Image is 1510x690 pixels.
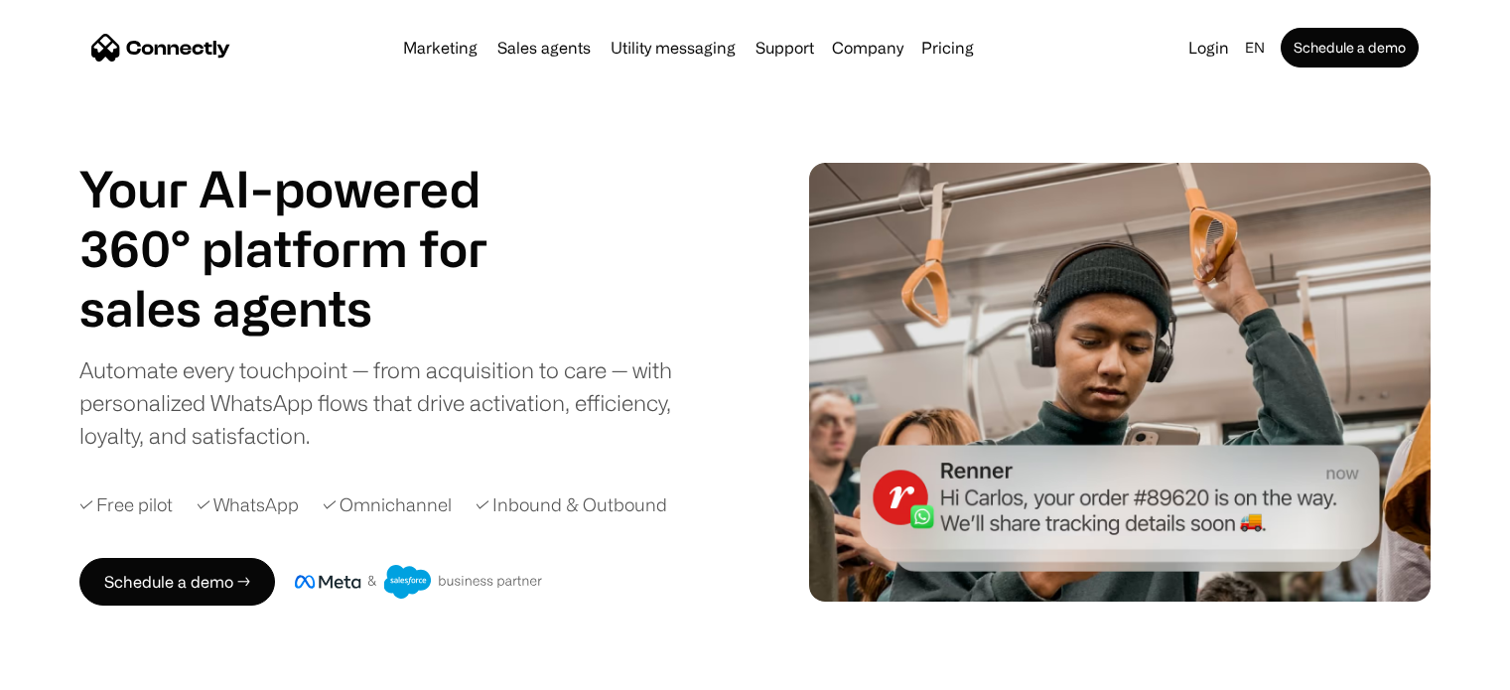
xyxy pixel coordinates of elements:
h1: sales agents [79,278,536,338]
div: ✓ Inbound & Outbound [476,491,667,518]
a: Sales agents [489,40,599,56]
div: ✓ Omnichannel [323,491,452,518]
div: Company [826,34,909,62]
a: Schedule a demo [1281,28,1419,68]
a: Login [1180,34,1237,62]
div: en [1237,34,1277,62]
img: Meta and Salesforce business partner badge. [295,565,543,599]
div: 1 of 4 [79,278,536,338]
div: Automate every touchpoint — from acquisition to care — with personalized WhatsApp flows that driv... [79,353,705,452]
a: Pricing [913,40,982,56]
a: home [91,33,230,63]
aside: Language selected: English [20,653,119,683]
div: carousel [79,278,536,338]
div: ✓ Free pilot [79,491,173,518]
div: Company [832,34,903,62]
a: Marketing [395,40,485,56]
ul: Language list [40,655,119,683]
div: ✓ WhatsApp [197,491,299,518]
a: Support [748,40,822,56]
div: en [1245,34,1265,62]
a: Utility messaging [603,40,744,56]
a: Schedule a demo → [79,558,275,606]
h1: Your AI-powered 360° platform for [79,159,536,278]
